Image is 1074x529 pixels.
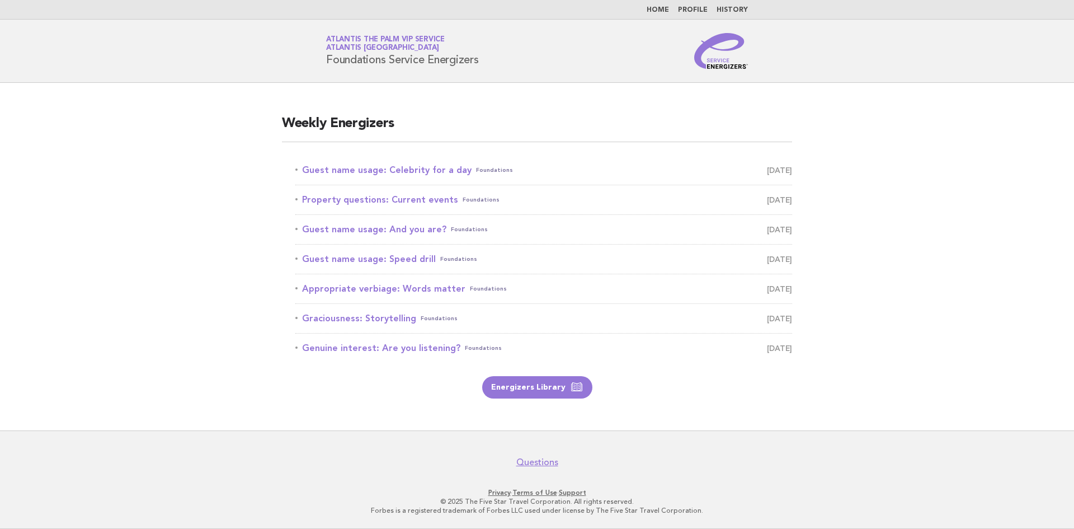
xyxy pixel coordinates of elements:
[559,489,586,497] a: Support
[295,162,792,178] a: Guest name usage: Celebrity for a dayFoundations [DATE]
[195,497,879,506] p: © 2025 The Five Star Travel Corporation. All rights reserved.
[295,311,792,326] a: Graciousness: StorytellingFoundations [DATE]
[482,376,592,399] a: Energizers Library
[451,222,488,237] span: Foundations
[767,162,792,178] span: [DATE]
[295,281,792,297] a: Appropriate verbiage: Words matterFoundations [DATE]
[470,281,507,297] span: Foundations
[767,251,792,267] span: [DATE]
[465,340,502,356] span: Foundations
[647,7,669,13] a: Home
[195,488,879,497] p: · ·
[195,506,879,515] p: Forbes is a registered trademark of Forbes LLC used under license by The Five Star Travel Corpora...
[767,340,792,356] span: [DATE]
[295,222,792,237] a: Guest name usage: And you are?Foundations [DATE]
[326,45,439,52] span: Atlantis [GEOGRAPHIC_DATA]
[694,33,748,69] img: Service Energizers
[678,7,708,13] a: Profile
[440,251,477,267] span: Foundations
[295,251,792,267] a: Guest name usage: Speed drillFoundations [DATE]
[512,489,557,497] a: Terms of Use
[717,7,748,13] a: History
[476,162,513,178] span: Foundations
[516,457,558,468] a: Questions
[463,192,500,208] span: Foundations
[295,192,792,208] a: Property questions: Current eventsFoundations [DATE]
[488,489,511,497] a: Privacy
[326,36,445,52] a: Atlantis The Palm VIP ServiceAtlantis [GEOGRAPHIC_DATA]
[767,311,792,326] span: [DATE]
[767,192,792,208] span: [DATE]
[767,222,792,237] span: [DATE]
[326,36,479,65] h1: Foundations Service Energizers
[767,281,792,297] span: [DATE]
[295,340,792,356] a: Genuine interest: Are you listening?Foundations [DATE]
[282,115,792,142] h2: Weekly Energizers
[421,311,458,326] span: Foundations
